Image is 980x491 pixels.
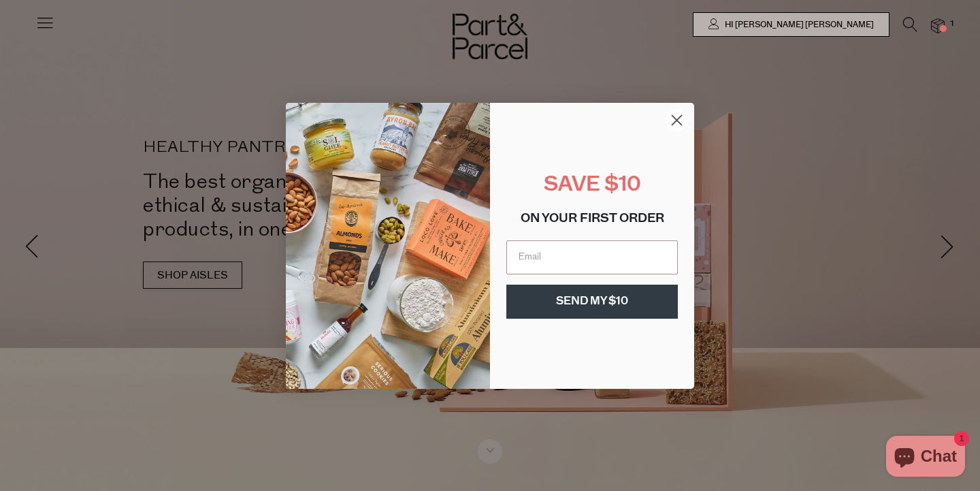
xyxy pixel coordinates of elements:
[506,240,678,274] input: Email
[521,213,664,225] span: ON YOUR FIRST ORDER
[946,18,958,30] span: 1
[544,175,641,196] span: SAVE $10
[693,12,889,37] a: Hi [PERSON_NAME] [PERSON_NAME]
[506,285,678,319] button: SEND MY $10
[286,103,490,389] img: 8150f546-27cf-4737-854f-2b4f1cdd6266.png
[931,18,945,33] a: 1
[882,436,969,480] inbox-online-store-chat: Shopify online store chat
[721,19,874,31] span: Hi [PERSON_NAME] [PERSON_NAME]
[453,14,527,59] img: Part&Parcel
[665,108,689,132] button: Close dialog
